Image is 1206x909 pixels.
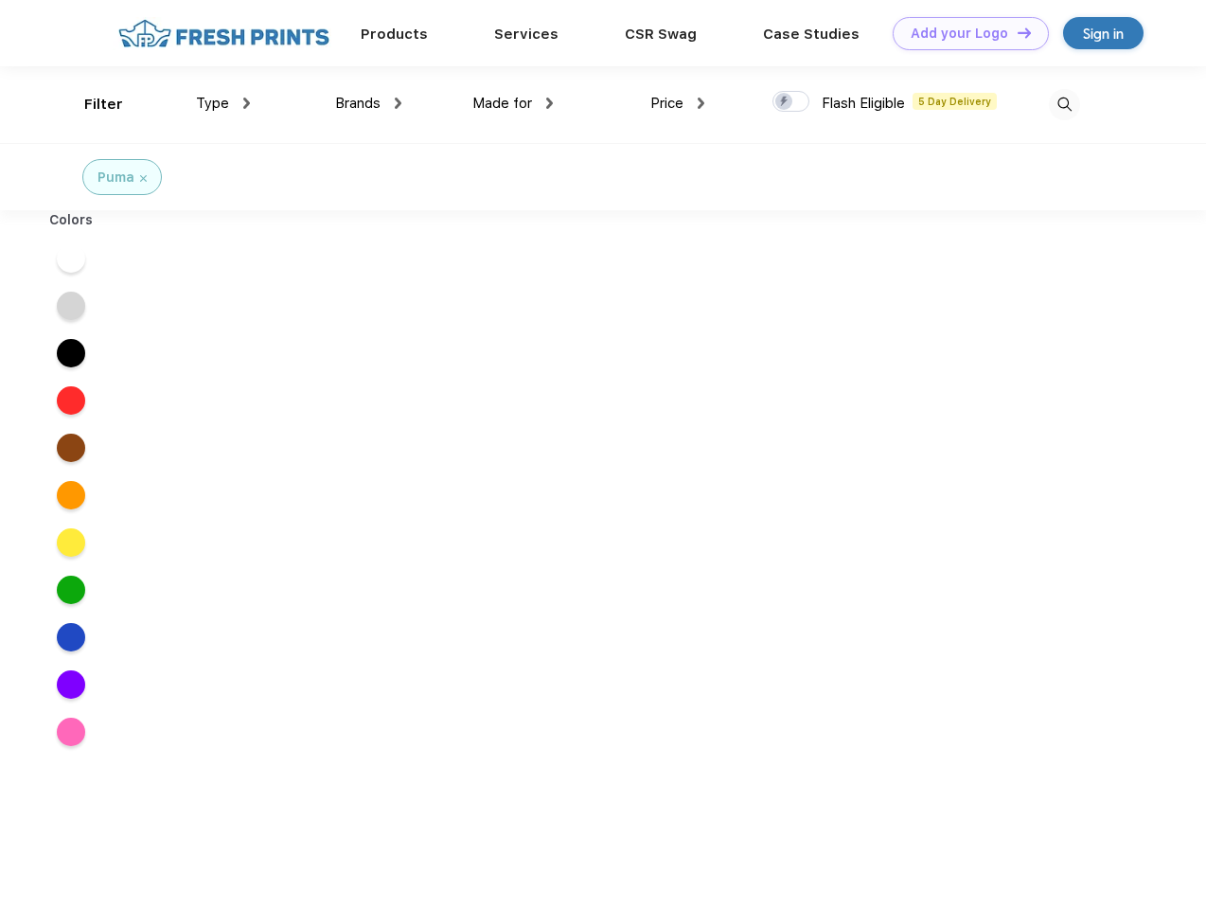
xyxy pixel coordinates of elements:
[98,168,134,187] div: Puma
[395,98,401,109] img: dropdown.png
[335,95,381,112] span: Brands
[1063,17,1144,49] a: Sign in
[243,98,250,109] img: dropdown.png
[113,17,335,50] img: fo%20logo%202.webp
[494,26,559,43] a: Services
[625,26,697,43] a: CSR Swag
[35,210,108,230] div: Colors
[361,26,428,43] a: Products
[1018,27,1031,38] img: DT
[913,93,997,110] span: 5 Day Delivery
[546,98,553,109] img: dropdown.png
[472,95,532,112] span: Made for
[822,95,905,112] span: Flash Eligible
[84,94,123,116] div: Filter
[1083,23,1124,45] div: Sign in
[698,98,704,109] img: dropdown.png
[140,175,147,182] img: filter_cancel.svg
[650,95,683,112] span: Price
[911,26,1008,42] div: Add your Logo
[1049,89,1080,120] img: desktop_search.svg
[196,95,229,112] span: Type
